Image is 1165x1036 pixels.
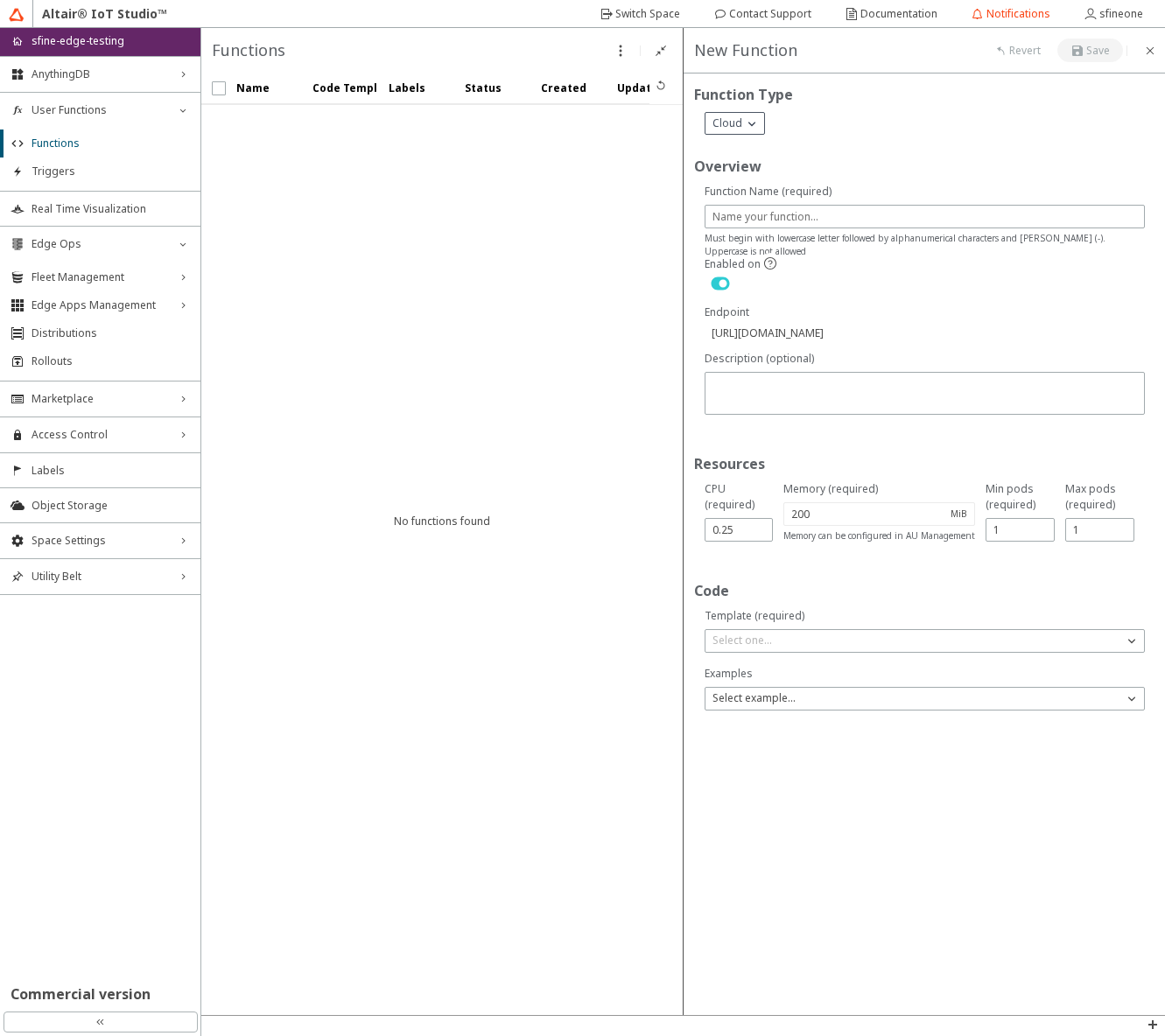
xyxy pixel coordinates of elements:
[32,428,169,442] span: Access Control
[32,392,169,406] span: Marketplace
[32,534,169,548] span: Space Settings
[32,103,169,117] span: User Functions
[32,202,190,216] span: Real Time Visualization
[705,256,761,272] unity-typography: Enabled on
[32,237,169,251] span: Edge Ops
[694,84,1155,112] unity-typography: Function Type
[32,298,169,312] span: Edge Apps Management
[32,270,169,284] span: Fleet Management
[32,136,190,150] span: Functions
[32,164,190,178] span: Triggers
[32,570,169,584] span: Utility Belt
[694,156,1155,184] unity-typography: Overview
[32,499,190,513] span: Object Storage
[712,116,742,130] span: Cloud
[32,354,190,368] span: Rollouts
[705,112,765,135] button: Cloud
[32,326,190,340] span: Distributions
[694,580,1155,608] unity-typography: Code
[32,464,190,478] span: Labels
[694,453,1155,481] unity-typography: Resources
[32,33,124,49] p: sfine-edge-testing
[32,67,169,81] span: AnythingDB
